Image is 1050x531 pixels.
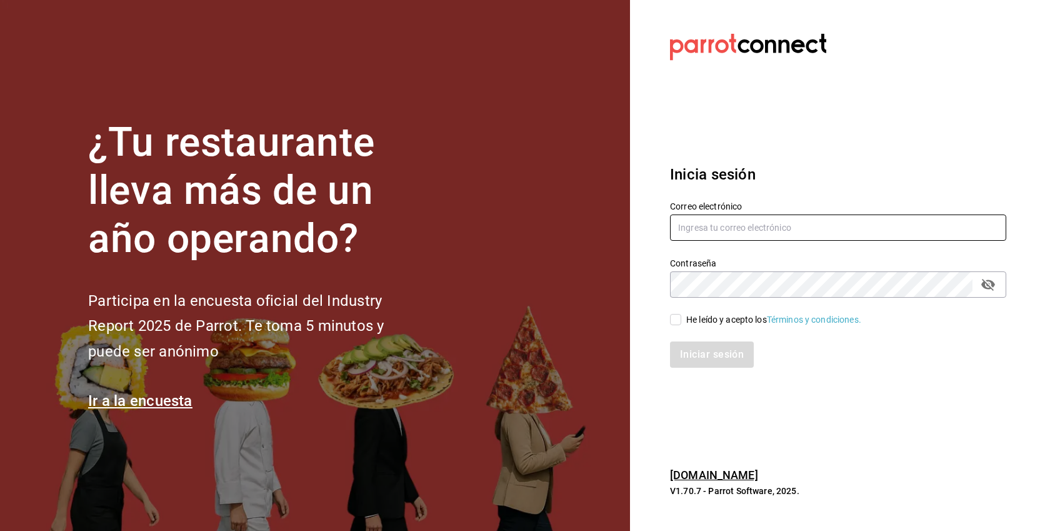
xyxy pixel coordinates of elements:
[88,288,426,365] h2: Participa en la encuesta oficial del Industry Report 2025 de Parrot. Te toma 5 minutos y puede se...
[686,313,861,326] div: He leído y acepto los
[767,315,861,325] a: Términos y condiciones.
[88,392,192,410] a: Ir a la encuesta
[670,215,1006,241] input: Ingresa tu correo electrónico
[670,468,758,482] a: [DOMAIN_NAME]
[670,259,1006,268] label: Contraseña
[977,274,999,295] button: passwordField
[670,163,1006,186] h3: Inicia sesión
[670,202,1006,211] label: Correo electrónico
[88,119,426,263] h1: ¿Tu restaurante lleva más de un año operando?
[670,485,1006,497] p: V1.70.7 - Parrot Software, 2025.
